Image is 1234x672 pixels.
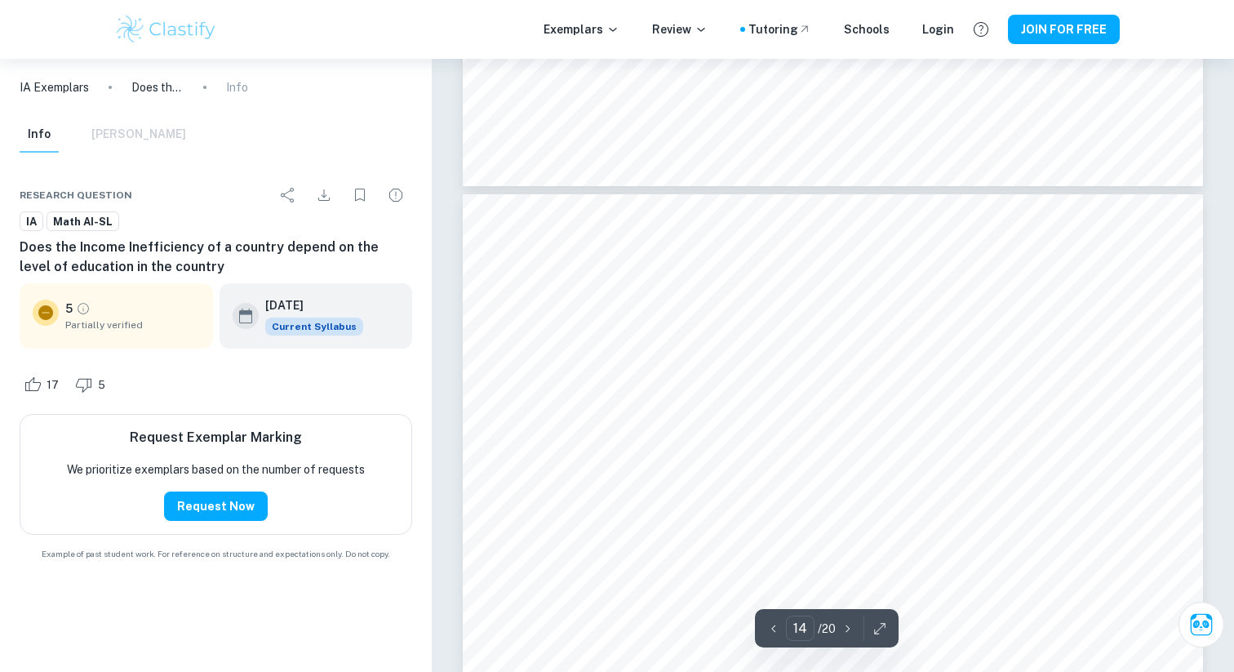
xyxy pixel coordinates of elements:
a: IA Exemplars [20,78,89,96]
p: Info [226,78,248,96]
a: Grade partially verified [76,301,91,316]
p: We prioritize exemplars based on the number of requests [67,461,365,478]
span: Research question [20,188,132,202]
button: JOIN FOR FREE [1008,15,1120,44]
button: Request Now [164,492,268,521]
button: Info [20,117,59,153]
a: Math AI-SL [47,211,119,232]
span: 17 [38,377,68,394]
h6: [DATE] [265,296,350,314]
p: Review [652,20,708,38]
button: Ask Clai [1179,602,1224,648]
p: Does the Income Inefficiency of a country depend on the level of education in the country [131,78,184,96]
h6: Request Exemplar Marking [130,428,302,447]
span: Math AI-SL [47,214,118,230]
span: Partially verified [65,318,200,332]
div: Share [272,179,304,211]
a: IA [20,211,43,232]
div: This exemplar is based on the current syllabus. Feel free to refer to it for inspiration/ideas wh... [265,318,363,336]
a: Schools [844,20,890,38]
p: / 20 [818,620,836,638]
a: Login [922,20,954,38]
div: Bookmark [344,179,376,211]
div: Report issue [380,179,412,211]
div: Like [20,372,68,398]
span: 5 [89,377,114,394]
div: Download [308,179,340,211]
p: 5 [65,300,73,318]
span: IA [20,214,42,230]
span: Current Syllabus [265,318,363,336]
span: Example of past student work. For reference on structure and expectations only. Do not copy. [20,548,412,560]
div: Dislike [71,372,114,398]
p: Exemplars [544,20,619,38]
a: Tutoring [748,20,811,38]
button: Help and Feedback [967,16,995,43]
img: Clastify logo [114,13,218,46]
h6: Does the Income Inefficiency of a country depend on the level of education in the country [20,238,412,277]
